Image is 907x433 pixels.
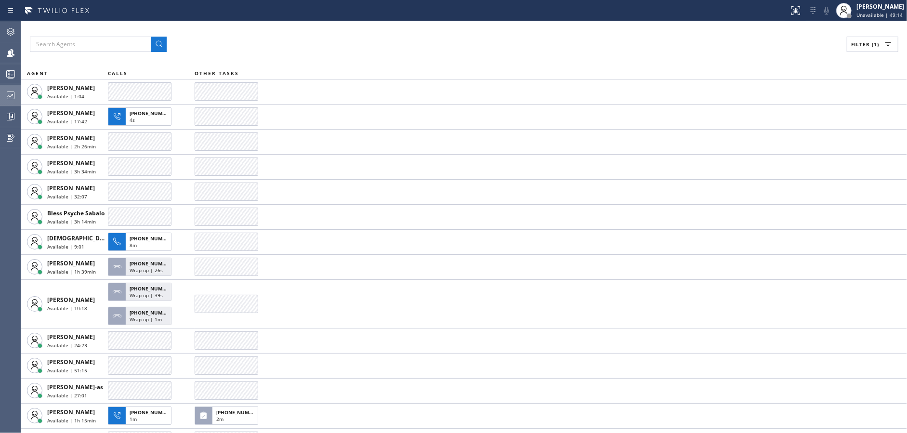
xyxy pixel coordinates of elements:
[130,117,135,123] span: 4s
[47,118,87,125] span: Available | 17:42
[47,134,95,142] span: [PERSON_NAME]
[108,105,174,129] button: [PHONE_NUMBER]4s
[130,409,173,416] span: [PHONE_NUMBER]
[108,280,174,304] button: [PHONE_NUMBER]Wrap up | 39s
[47,168,96,175] span: Available | 3h 34min
[47,417,96,424] span: Available | 1h 15min
[47,243,84,250] span: Available | 9:01
[195,70,239,77] span: OTHER TASKS
[130,260,173,267] span: [PHONE_NUMBER]
[27,70,48,77] span: AGENT
[47,234,160,242] span: [DEMOGRAPHIC_DATA][PERSON_NAME]
[47,159,95,167] span: [PERSON_NAME]
[47,342,87,349] span: Available | 24:23
[856,2,904,11] div: [PERSON_NAME]
[195,404,261,428] button: [PHONE_NUMBER]2m
[108,70,128,77] span: CALLS
[130,242,137,249] span: 8m
[47,296,95,304] span: [PERSON_NAME]
[47,218,96,225] span: Available | 3h 14min
[47,143,96,150] span: Available | 2h 26min
[47,333,95,341] span: [PERSON_NAME]
[47,84,95,92] span: [PERSON_NAME]
[47,268,96,275] span: Available | 1h 39min
[47,408,95,416] span: [PERSON_NAME]
[130,110,173,117] span: [PHONE_NUMBER]
[130,235,173,242] span: [PHONE_NUMBER]
[47,209,105,217] span: Bless Psyche Sabalo
[130,309,173,316] span: [PHONE_NUMBER]
[130,416,137,422] span: 1m
[47,259,95,267] span: [PERSON_NAME]
[130,316,162,323] span: Wrap up | 1m
[47,93,84,100] span: Available | 1:04
[108,230,174,254] button: [PHONE_NUMBER]8m
[820,4,833,17] button: Mute
[47,109,95,117] span: [PERSON_NAME]
[47,193,87,200] span: Available | 32:07
[851,41,879,48] span: Filter (1)
[216,416,223,422] span: 2m
[108,304,174,328] button: [PHONE_NUMBER]Wrap up | 1m
[47,358,95,366] span: [PERSON_NAME]
[47,392,87,399] span: Available | 27:01
[856,12,903,18] span: Unavailable | 49:14
[47,305,87,312] span: Available | 10:18
[47,184,95,192] span: [PERSON_NAME]
[130,292,163,299] span: Wrap up | 39s
[108,404,174,428] button: [PHONE_NUMBER]1m
[216,409,260,416] span: [PHONE_NUMBER]
[47,367,87,374] span: Available | 51:15
[130,285,173,292] span: [PHONE_NUMBER]
[47,383,103,391] span: [PERSON_NAME]-as
[108,255,174,279] button: [PHONE_NUMBER]Wrap up | 26s
[130,267,163,274] span: Wrap up | 26s
[30,37,151,52] input: Search Agents
[847,37,898,52] button: Filter (1)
